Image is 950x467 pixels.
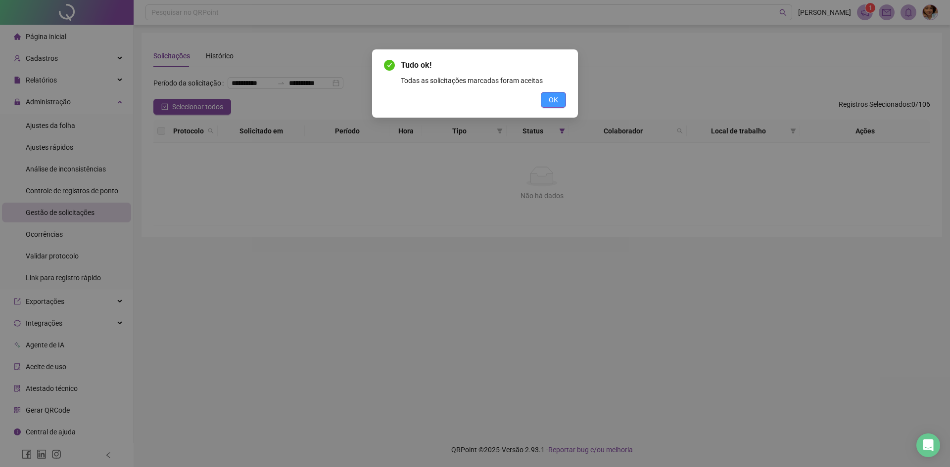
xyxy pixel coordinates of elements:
[549,94,558,105] span: OK
[401,75,566,86] div: Todas as solicitações marcadas foram aceitas
[401,59,566,71] span: Tudo ok!
[916,433,940,457] div: Open Intercom Messenger
[541,92,566,108] button: OK
[384,60,395,71] span: check-circle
